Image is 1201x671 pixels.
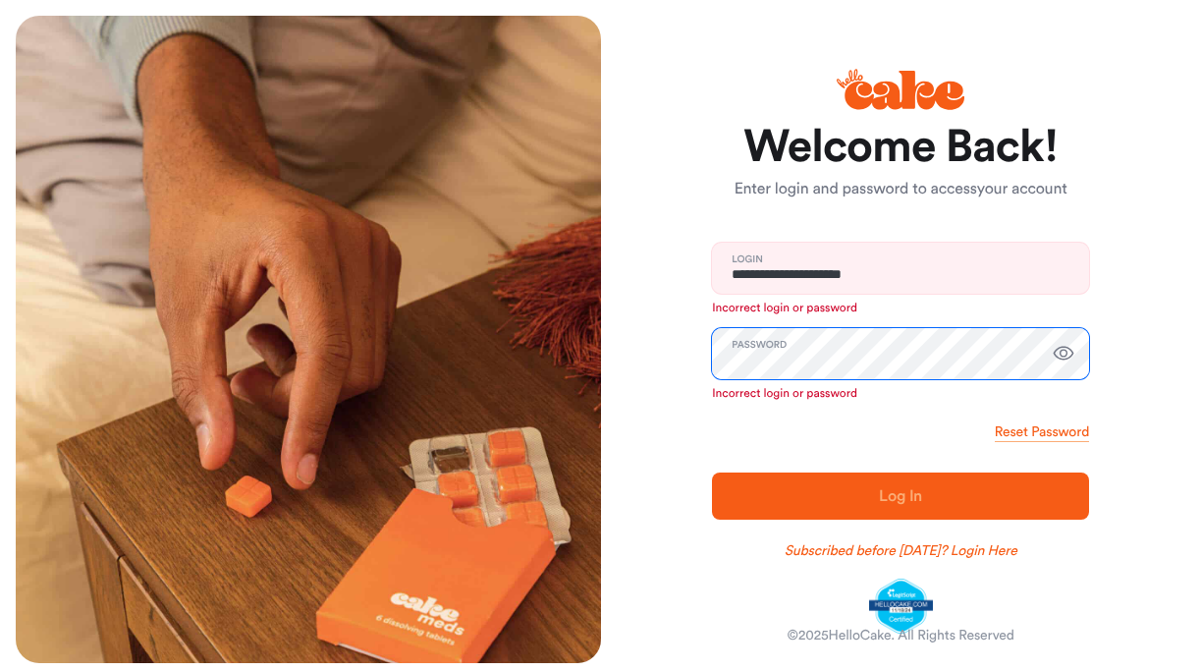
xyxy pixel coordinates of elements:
[712,301,1089,316] p: Incorrect login or password
[869,579,933,634] img: legit-script-certified.png
[995,422,1089,442] a: Reset Password
[785,541,1017,561] a: Subscribed before [DATE]? Login Here
[788,626,1014,645] div: © 2025 HelloCake. All Rights Reserved
[712,386,1089,402] p: Incorrect login or password
[712,178,1089,201] p: Enter login and password to access your account
[879,488,922,504] span: Log In
[712,473,1089,520] button: Log In
[712,124,1089,171] h1: Welcome Back!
